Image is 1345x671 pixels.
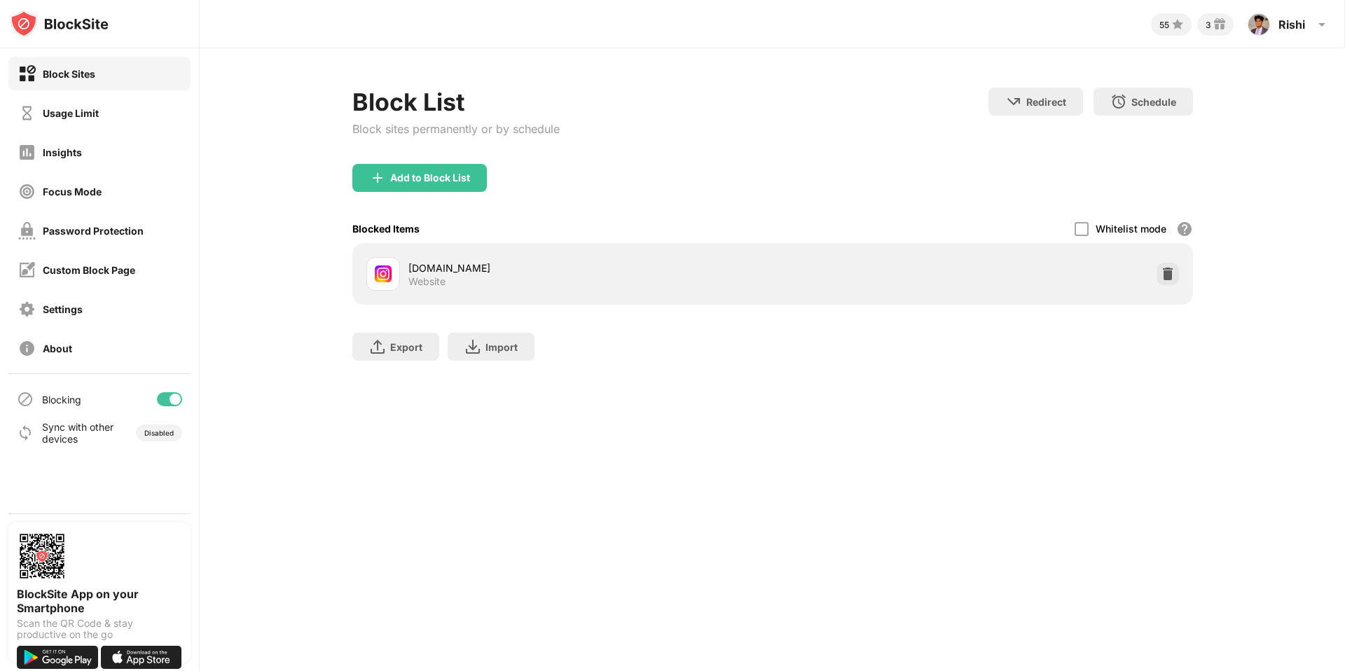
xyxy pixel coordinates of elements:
[1278,18,1305,32] div: Rishi
[17,587,182,615] div: BlockSite App on your Smartphone
[42,421,114,445] div: Sync with other devices
[43,264,135,276] div: Custom Block Page
[18,65,36,83] img: block-on.svg
[43,186,102,198] div: Focus Mode
[144,429,174,437] div: Disabled
[1026,96,1066,108] div: Redirect
[375,265,392,282] img: favicons
[485,341,518,353] div: Import
[17,531,67,581] img: options-page-qr-code.png
[17,646,98,669] img: get-it-on-google-play.svg
[18,104,36,122] img: time-usage-off.svg
[18,183,36,200] img: focus-off.svg
[352,122,560,136] div: Block sites permanently or by schedule
[1248,13,1270,36] img: ACg8ocIFp4NuoPhkUVCtGXHJZUF7w2xlsL8MrPp8ZQPjYDxC7uwhcOw=s96-c
[43,343,72,354] div: About
[43,68,95,80] div: Block Sites
[1159,20,1169,30] div: 55
[408,261,773,275] div: [DOMAIN_NAME]
[1206,20,1211,30] div: 3
[408,275,446,288] div: Website
[43,107,99,119] div: Usage Limit
[352,223,420,235] div: Blocked Items
[18,222,36,240] img: password-protection-off.svg
[43,303,83,315] div: Settings
[17,618,182,640] div: Scan the QR Code & stay productive on the go
[10,10,109,38] img: logo-blocksite.svg
[17,391,34,408] img: blocking-icon.svg
[1211,16,1228,33] img: reward-small.svg
[1131,96,1176,108] div: Schedule
[42,394,81,406] div: Blocking
[18,261,36,279] img: customize-block-page-off.svg
[1169,16,1186,33] img: points-small.svg
[390,341,422,353] div: Export
[18,300,36,318] img: settings-off.svg
[17,424,34,441] img: sync-icon.svg
[43,146,82,158] div: Insights
[1096,223,1166,235] div: Whitelist mode
[101,646,182,669] img: download-on-the-app-store.svg
[352,88,560,116] div: Block List
[390,172,470,184] div: Add to Block List
[18,144,36,161] img: insights-off.svg
[18,340,36,357] img: about-off.svg
[43,225,144,237] div: Password Protection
